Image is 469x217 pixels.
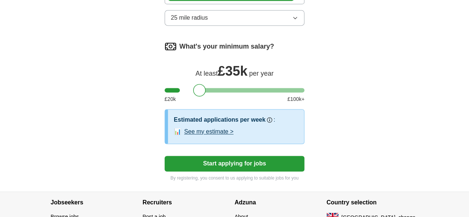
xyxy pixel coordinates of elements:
[179,42,274,52] label: What's your minimum salary?
[174,127,181,136] span: 📊
[327,192,419,213] h4: Country selection
[218,63,247,79] span: £ 35k
[165,174,305,181] p: By registering, you consent to us applying to suitable jobs for you
[165,40,176,52] img: salary.png
[274,115,275,124] h3: :
[184,127,234,136] button: See my estimate >
[195,70,218,77] span: At least
[249,70,274,77] span: per year
[165,156,305,171] button: Start applying for jobs
[165,10,305,26] button: 25 mile radius
[171,13,208,22] span: 25 mile radius
[165,95,176,103] span: £ 20 k
[174,115,265,124] h3: Estimated applications per week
